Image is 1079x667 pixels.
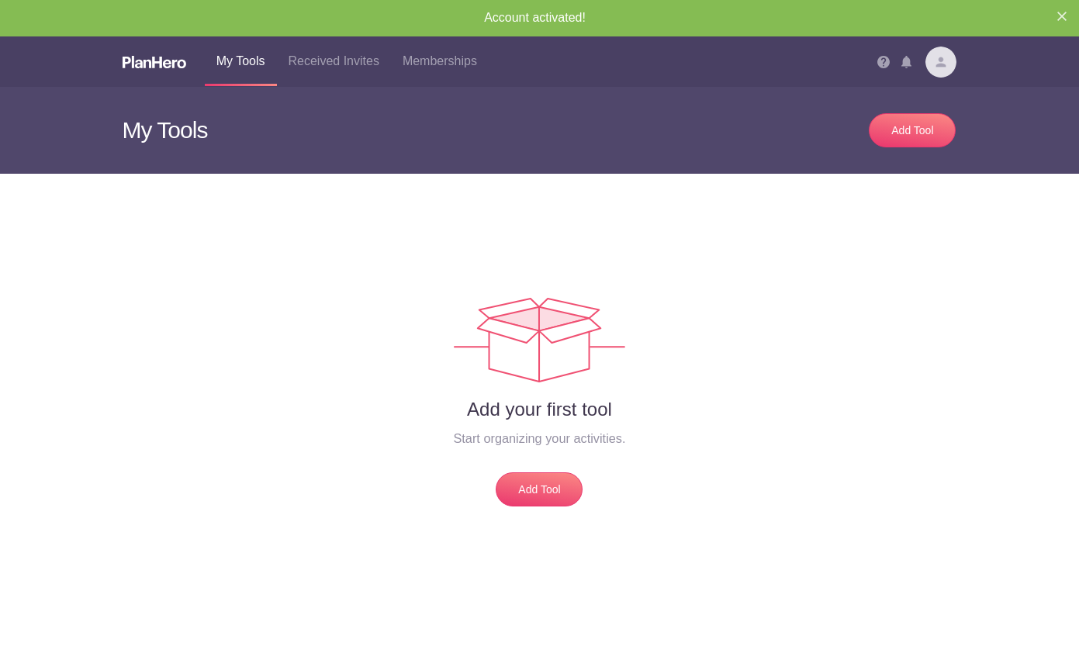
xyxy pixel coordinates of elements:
a: My Tools [205,36,277,86]
img: Tools empty [454,298,625,382]
a: Add Tool [869,113,956,147]
h4: Start organizing your activities. [123,429,956,448]
img: Notifications [901,56,911,68]
a: Add Tool [496,472,583,506]
img: Davatar [925,47,956,78]
h2: Add your first tool [123,398,956,421]
a: Received Invites [277,36,391,86]
div: Add Tool [885,123,939,138]
img: Help icon [877,56,890,68]
img: X small white [1057,12,1067,21]
a: Memberships [391,36,489,86]
button: Close [1057,9,1067,22]
h3: My Tools [123,87,528,174]
img: Logo white planhero [123,56,186,68]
